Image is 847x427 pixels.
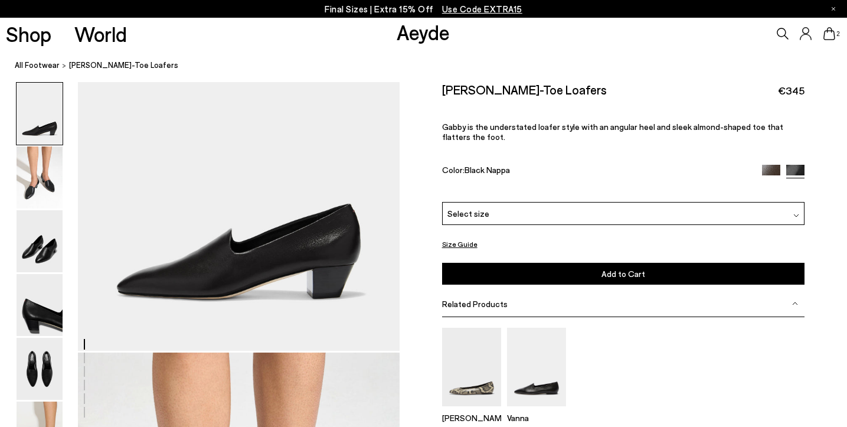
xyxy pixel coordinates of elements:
span: Add to Cart [601,269,645,279]
a: World [74,24,127,44]
span: Navigate to /collections/ss25-final-sizes [442,4,522,14]
a: 2 [823,27,835,40]
div: Color: [442,165,751,178]
nav: breadcrumb [15,50,847,82]
span: €345 [778,83,805,98]
img: Gabby Almond-Toe Loafers - Image 2 [17,146,63,208]
h2: [PERSON_NAME]-Toe Loafers [442,82,607,97]
a: Ellie Almond-Toe Flats [PERSON_NAME] [442,398,501,423]
a: Vanna Almond-Toe Loafers Vanna [507,398,566,423]
p: Gabby is the understated loafer style with an angular heel and sleek almond-shaped toe that flatt... [442,122,805,142]
img: svg%3E [793,213,799,219]
p: Vanna [507,413,566,423]
button: Size Guide [442,237,478,252]
p: [PERSON_NAME] [442,413,501,423]
img: Gabby Almond-Toe Loafers - Image 4 [17,274,63,336]
span: Black Nappa [465,165,510,175]
span: Select size [447,207,489,220]
a: Shop [6,24,51,44]
span: 2 [835,31,841,37]
p: Final Sizes | Extra 15% Off [325,2,522,17]
span: Related Products [442,299,508,309]
span: [PERSON_NAME]-Toe Loafers [69,59,178,71]
img: Vanna Almond-Toe Loafers [507,328,566,406]
a: Aeyde [397,19,450,44]
img: svg%3E [792,301,798,307]
img: Gabby Almond-Toe Loafers - Image 1 [17,83,63,145]
button: Add to Cart [442,263,805,285]
a: All Footwear [15,59,60,71]
img: Gabby Almond-Toe Loafers - Image 5 [17,338,63,400]
img: Ellie Almond-Toe Flats [442,328,501,406]
img: Gabby Almond-Toe Loafers - Image 3 [17,210,63,272]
